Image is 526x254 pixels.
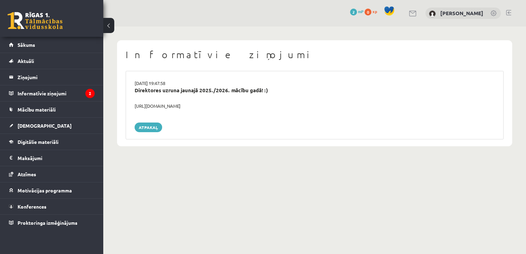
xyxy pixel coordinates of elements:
[9,199,95,214] a: Konferences
[18,69,95,85] legend: Ziņojumi
[18,171,36,177] span: Atzīmes
[9,150,95,166] a: Maksājumi
[18,203,46,210] span: Konferences
[9,182,95,198] a: Motivācijas programma
[129,103,500,109] div: [URL][DOMAIN_NAME]
[135,123,162,132] a: Atpakaļ
[18,85,95,101] legend: Informatīvie ziņojumi
[126,49,504,61] h1: Informatīvie ziņojumi
[18,139,59,145] span: Digitālie materiāli
[429,10,436,17] img: Dāvids Anaņjevs
[18,123,72,129] span: [DEMOGRAPHIC_DATA]
[9,53,95,69] a: Aktuāli
[9,69,95,85] a: Ziņojumi
[9,37,95,53] a: Sākums
[9,215,95,231] a: Proktoringa izmēģinājums
[365,9,380,14] a: 0 xp
[18,42,35,48] span: Sākums
[18,187,72,193] span: Motivācijas programma
[18,220,77,226] span: Proktoringa izmēģinājums
[8,12,63,29] a: Rīgas 1. Tālmācības vidusskola
[440,10,483,17] a: [PERSON_NAME]
[9,102,95,117] a: Mācību materiāli
[135,86,495,94] div: Direktores uzruna jaunajā 2025./2026. mācību gadā! :)
[365,9,371,15] span: 0
[350,9,357,15] span: 2
[85,89,95,98] i: 2
[372,9,377,14] span: xp
[9,134,95,150] a: Digitālie materiāli
[9,85,95,101] a: Informatīvie ziņojumi2
[18,150,95,166] legend: Maksājumi
[358,9,364,14] span: mP
[18,58,34,64] span: Aktuāli
[129,80,500,87] div: [DATE] 19:47:58
[18,106,56,113] span: Mācību materiāli
[9,166,95,182] a: Atzīmes
[9,118,95,134] a: [DEMOGRAPHIC_DATA]
[350,9,364,14] a: 2 mP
